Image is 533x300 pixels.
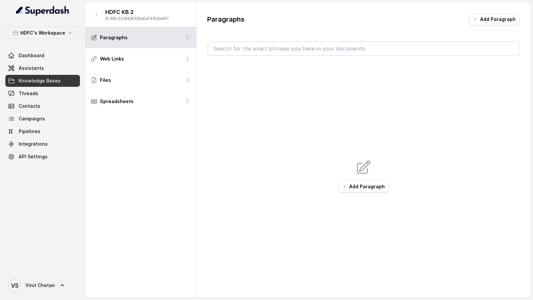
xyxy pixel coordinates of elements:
button: HDFC's Workspace [5,27,80,39]
p: Web Links [100,56,124,62]
a: Pipelines [5,125,80,137]
p: HDFC's Workspace [20,29,65,37]
a: Integrations [5,138,80,150]
a: Threads [5,87,80,99]
button: Add Paragraph [338,181,389,193]
p: Files [100,77,111,83]
a: Knowledge Bases [5,75,80,87]
p: ID: 68c32d5b8326e5af3103e461 [105,16,169,21]
a: Contacts [5,100,80,112]
a: API Settings [5,151,80,163]
p: Paragraphs [207,15,245,24]
a: Vinit Chetan [5,276,80,295]
a: Dashboard [5,50,80,62]
p: HDFC KB 2 [105,8,169,16]
p: Spreadsheets [100,98,134,105]
a: Assistants [5,62,80,74]
button: Add Paragraph [469,13,520,25]
img: light.svg [16,5,70,16]
input: Search for the exact phrases you have in your documents [208,42,519,55]
p: Paragraphs [100,34,128,41]
a: Campaigns [5,113,80,125]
